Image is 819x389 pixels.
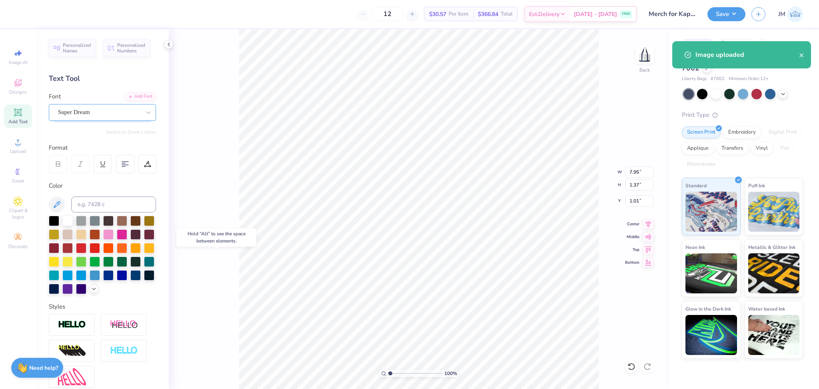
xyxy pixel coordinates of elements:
[110,320,138,330] img: Shadow
[10,148,26,154] span: Upload
[106,129,156,135] button: Switch to Greek Letters
[449,10,468,18] span: Per Item
[124,92,156,101] div: Add Font
[8,118,28,125] span: Add Text
[9,89,27,95] span: Designs
[748,253,800,293] img: Metallic & Glitter Ink
[682,110,803,120] div: Print Type
[429,10,446,18] span: $30.57
[775,142,794,154] div: Foil
[682,76,707,82] span: Liberty Bags
[625,234,639,240] span: Middle
[639,66,650,74] div: Back
[682,158,721,170] div: Rhinestones
[625,221,639,227] span: Center
[729,76,769,82] span: Minimum Order: 12 +
[529,10,559,18] span: Est. Delivery
[695,50,799,60] div: Image uploaded
[176,228,256,247] div: Hold “Alt” to see the space between elements.
[748,243,795,251] span: Metallic & Glitter Ink
[58,368,86,385] img: Free Distort
[444,370,457,377] span: 100 %
[751,142,773,154] div: Vinyl
[12,178,24,184] span: Greek
[625,260,639,265] span: Bottom
[9,59,28,66] span: Image AI
[49,143,157,152] div: Format
[685,315,737,355] img: Glow in the Dark Ink
[685,181,707,190] span: Standard
[49,73,156,84] div: Text Tool
[637,46,653,62] img: Back
[574,10,617,18] span: [DATE] - [DATE]
[685,192,737,232] img: Standard
[58,320,86,329] img: Stroke
[622,11,630,17] span: FREE
[716,142,748,154] div: Transfers
[748,305,785,313] span: Water based Ink
[685,305,731,313] span: Glow in the Dark Ink
[723,126,761,138] div: Embroidery
[63,42,91,54] span: Personalized Names
[4,207,32,220] span: Clipart & logos
[682,126,721,138] div: Screen Print
[763,126,802,138] div: Digital Print
[685,253,737,293] img: Neon Ink
[49,92,61,101] label: Font
[748,315,800,355] img: Water based Ink
[110,346,138,355] img: Negative Space
[643,6,701,22] input: Untitled Design
[49,181,156,190] div: Color
[71,197,156,213] input: e.g. 7428 c
[682,142,714,154] div: Applique
[799,50,805,60] button: close
[29,364,58,372] strong: Need help?
[748,192,800,232] img: Puff Ink
[58,345,86,357] img: 3d Illusion
[685,243,705,251] span: Neon Ink
[117,42,146,54] span: Personalized Numbers
[711,76,725,82] span: # 7002
[748,181,765,190] span: Puff Ink
[501,10,513,18] span: Total
[372,7,403,21] input: – –
[625,247,639,253] span: Top
[49,302,156,311] div: Styles
[8,243,28,250] span: Decorate
[478,10,498,18] span: $366.84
